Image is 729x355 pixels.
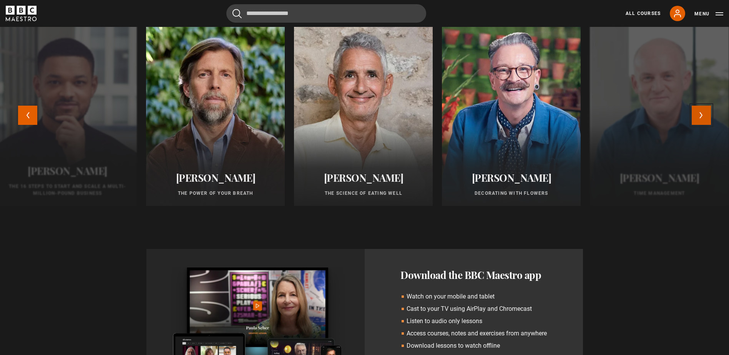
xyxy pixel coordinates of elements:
[303,190,423,197] p: The Science of Eating Well
[400,292,547,301] li: Watch on your mobile and tablet
[303,172,423,184] h2: [PERSON_NAME]
[400,341,547,350] li: Download lessons to watch offline
[6,6,37,21] svg: BBC Maestro
[400,304,547,314] li: Cast to your TV using AirPlay and Chromecast
[294,22,433,206] a: [PERSON_NAME] The Science of Eating Well
[599,172,719,184] h2: [PERSON_NAME]
[400,267,547,283] h3: Download the BBC Maestro app
[155,172,276,184] h2: [PERSON_NAME]
[694,10,723,18] button: Toggle navigation
[226,4,426,23] input: Search
[155,190,276,197] p: The Power of Your Breath
[400,329,547,338] li: Access courses, notes and exercises from anywhere
[442,22,581,206] a: [PERSON_NAME] Decorating With Flowers
[451,172,571,184] h2: [PERSON_NAME]
[400,317,547,326] li: Listen to audio only lessons
[7,165,128,177] h2: [PERSON_NAME]
[146,22,285,206] a: [PERSON_NAME] The Power of Your Breath
[7,183,128,197] p: The 16 Steps to Start and Scale a Multi-Million-Pound Business
[451,190,571,197] p: Decorating With Flowers
[232,9,242,18] button: Submit the search query
[626,10,661,17] a: All Courses
[599,190,719,197] p: Time Management
[590,22,729,206] a: [PERSON_NAME] Time Management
